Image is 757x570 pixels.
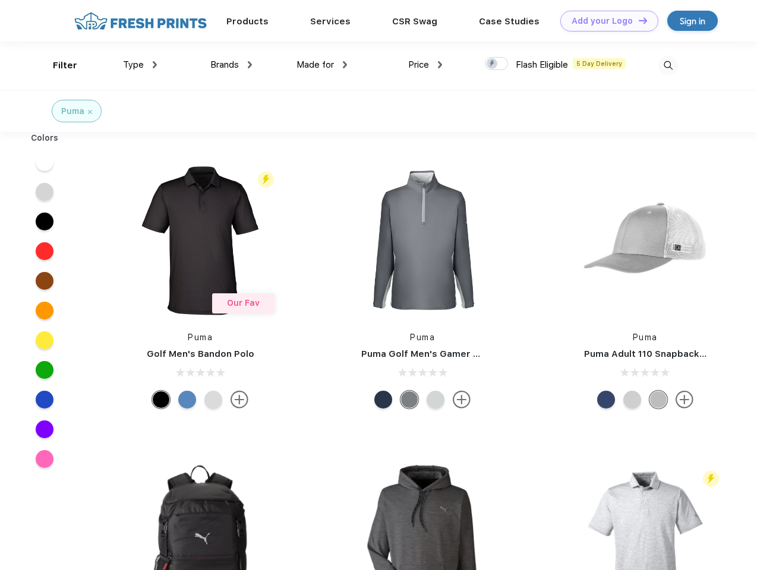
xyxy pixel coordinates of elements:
span: Brands [210,59,239,70]
a: CSR Swag [392,16,437,27]
img: more.svg [676,391,693,408]
img: flash_active_toggle.svg [703,471,719,487]
div: Sign in [680,14,705,28]
span: Our Fav [227,298,260,308]
img: dropdown.png [153,61,157,68]
div: Quarry Brt Whit [623,391,641,408]
img: dropdown.png [438,61,442,68]
div: Filter [53,59,77,72]
span: Price [408,59,429,70]
span: Type [123,59,144,70]
div: Add your Logo [572,16,633,26]
a: Puma [188,332,213,342]
div: Quarry with Brt Whit [649,391,667,408]
img: fo%20logo%202.webp [71,11,210,31]
img: DT [639,17,647,24]
a: Puma [633,332,658,342]
div: Navy Blazer [374,391,392,408]
img: func=resize&h=266 [121,161,279,319]
a: Puma [410,332,435,342]
a: Services [310,16,351,27]
a: Products [226,16,269,27]
div: Puma Black [152,391,170,408]
img: dropdown.png [248,61,252,68]
div: Puma [61,105,84,118]
img: dropdown.png [343,61,347,68]
img: flash_active_toggle.svg [258,172,274,188]
div: High Rise [427,391,444,408]
div: High Rise [204,391,222,408]
a: Golf Men's Bandon Polo [147,349,254,359]
span: Made for [297,59,334,70]
img: func=resize&h=266 [566,161,724,319]
img: more.svg [231,391,248,408]
img: filter_cancel.svg [88,110,92,114]
div: Peacoat with Qut Shd [597,391,615,408]
div: Colors [22,132,68,144]
div: Quiet Shade [400,391,418,408]
img: more.svg [453,391,471,408]
span: 5 Day Delivery [573,58,626,69]
img: desktop_search.svg [658,56,678,75]
div: Lake Blue [178,391,196,408]
a: Sign in [667,11,718,31]
a: Puma Golf Men's Gamer Golf Quarter-Zip [361,349,549,359]
span: Flash Eligible [516,59,568,70]
img: func=resize&h=266 [343,161,501,319]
